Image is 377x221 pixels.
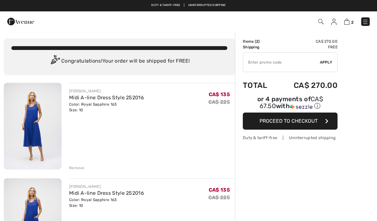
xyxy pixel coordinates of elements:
[69,197,144,208] div: Color: Royal Sapphire 163 Size: 10
[243,44,277,50] td: Shipping
[243,39,277,44] td: Items ( )
[277,75,338,96] td: CA$ 270.00
[7,18,34,24] a: 1ère Avenue
[256,39,258,44] span: 2
[11,55,227,68] div: Congratulations! Your order will be shipped for FREE!
[318,19,324,24] img: Search
[209,91,230,97] span: CA$ 135
[243,135,338,141] div: Duty & tariff-free | Uninterrupted shipping
[243,75,277,96] td: Total
[243,96,338,110] div: or 4 payments of with
[243,113,338,130] button: Proceed to Checkout
[331,19,337,25] img: My Info
[277,44,338,50] td: Free
[344,18,354,25] a: 2
[362,19,368,25] img: Menu
[69,165,85,171] div: Remove
[277,39,338,44] td: CA$ 270.00
[208,99,230,105] s: CA$ 225
[260,118,318,124] span: Proceed to Checkout
[69,184,144,189] div: [PERSON_NAME]
[320,59,332,65] span: Apply
[7,15,34,28] img: 1ère Avenue
[351,20,354,25] span: 2
[69,101,144,113] div: Color: Royal Sapphire 163 Size: 10
[243,96,338,113] div: or 4 payments ofCA$ 67.50withSezzle Click to learn more about Sezzle
[260,95,323,110] span: CA$ 67.50
[209,187,230,193] span: CA$ 135
[69,88,144,94] div: [PERSON_NAME]
[49,55,61,68] img: Congratulation2.svg
[344,19,350,25] img: Shopping Bag
[69,190,144,196] a: Midi A-line Dress Style 252016
[208,194,230,200] s: CA$ 225
[290,104,313,110] img: Sezzle
[4,83,62,169] img: Midi A-line Dress Style 252016
[69,95,144,101] a: Midi A-line Dress Style 252016
[243,53,320,72] input: Promo code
